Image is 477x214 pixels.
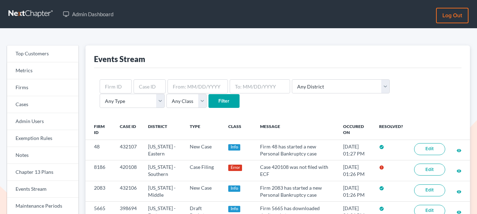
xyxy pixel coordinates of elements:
[7,62,78,79] a: Metrics
[184,181,223,201] td: New Case
[254,140,337,160] td: Firm 48 has started a new Personal Bankruptcy case
[86,120,114,140] th: Firm ID
[7,79,78,96] a: Firms
[184,160,223,181] td: Case Filing
[254,160,337,181] td: Case 420108 was not filed with ECF
[86,181,114,201] td: 2083
[94,54,145,64] div: Events Stream
[414,184,445,196] a: Edit
[59,8,117,20] a: Admin Dashboard
[100,79,132,93] input: Firm ID
[134,79,166,93] input: Case ID
[114,120,142,140] th: Case ID
[228,165,242,171] div: Error
[457,188,461,194] a: visibility
[254,181,337,201] td: Firm 2083 has started a new Personal Bankruptcy case
[142,140,184,160] td: [US_STATE] - Eastern
[436,8,469,23] a: Log out
[7,45,78,62] a: Top Customers
[414,143,445,155] a: Edit
[457,148,461,153] i: visibility
[167,79,228,93] input: From: MM/DD/YYYY
[184,120,223,140] th: Type
[337,160,373,181] td: [DATE] 01:26 PM
[7,164,78,181] a: Chapter 13 Plans
[379,206,384,211] i: check_circle
[379,186,384,191] i: check_circle
[379,145,384,149] i: check_circle
[414,164,445,176] a: Edit
[114,181,142,201] td: 432106
[228,206,240,212] div: Info
[337,140,373,160] td: [DATE] 01:27 PM
[7,181,78,198] a: Events Stream
[142,120,184,140] th: District
[86,140,114,160] td: 48
[184,140,223,160] td: New Case
[7,130,78,147] a: Exemption Rules
[223,120,254,140] th: Class
[337,181,373,201] td: [DATE] 01:26 PM
[337,120,373,140] th: Occured On
[379,165,384,170] i: error
[7,113,78,130] a: Admin Users
[457,189,461,194] i: visibility
[228,185,240,192] div: Info
[7,147,78,164] a: Notes
[228,144,240,151] div: Info
[208,94,240,108] input: Filter
[373,120,408,140] th: Resolved?
[86,160,114,181] td: 8186
[457,169,461,173] i: visibility
[230,79,290,93] input: To: MM/DD/YYYY
[142,181,184,201] td: [US_STATE] - Middle
[254,120,337,140] th: Message
[457,167,461,173] a: visibility
[457,147,461,153] a: visibility
[114,140,142,160] td: 432107
[7,96,78,113] a: Cases
[114,160,142,181] td: 420108
[142,160,184,181] td: [US_STATE] - Southern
